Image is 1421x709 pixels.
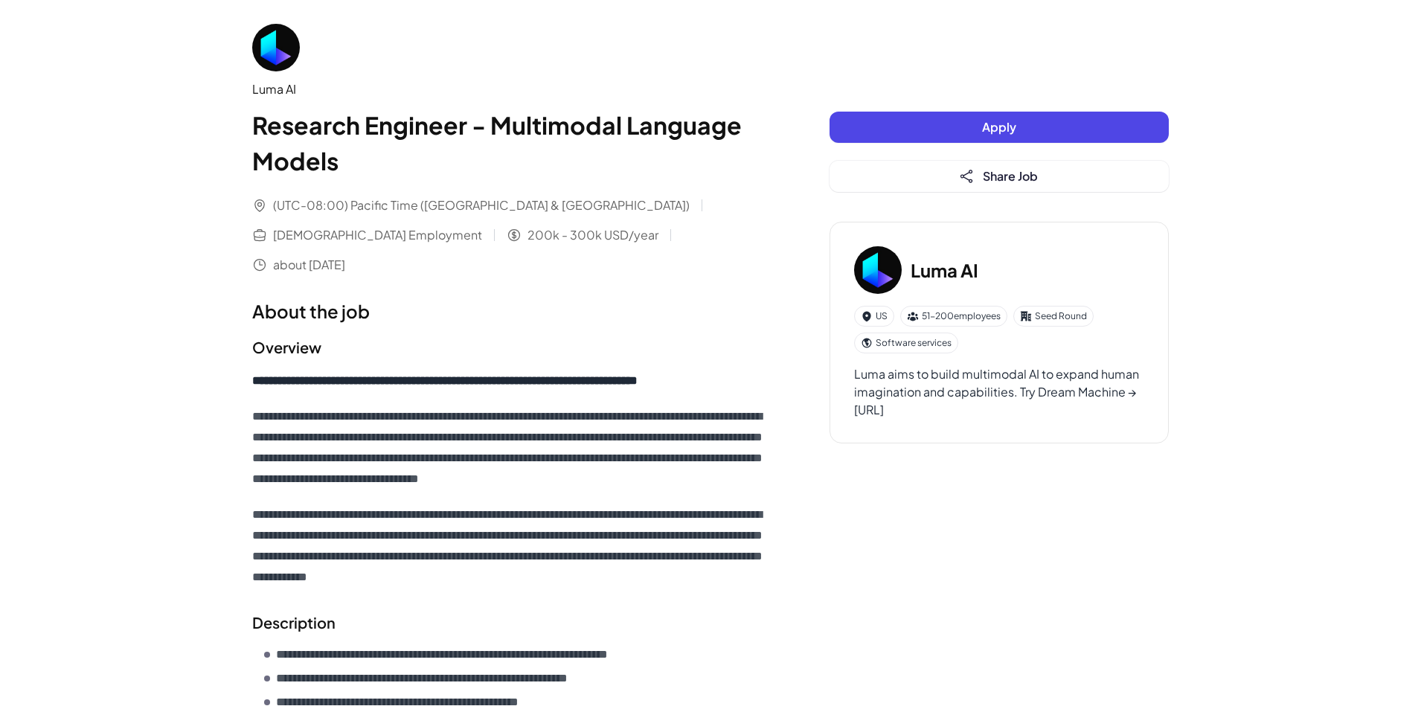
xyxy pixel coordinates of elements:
[982,119,1016,135] span: Apply
[252,336,770,359] h2: Overview
[1013,306,1094,327] div: Seed Round
[273,256,345,274] span: about [DATE]
[252,24,300,71] img: Lu
[983,168,1038,184] span: Share Job
[527,226,658,244] span: 200k - 300k USD/year
[252,80,770,98] div: Luma AI
[854,246,902,294] img: Lu
[911,257,978,283] h3: Luma AI
[854,306,894,327] div: US
[273,196,690,214] span: (UTC-08:00) Pacific Time ([GEOGRAPHIC_DATA] & [GEOGRAPHIC_DATA])
[830,161,1169,192] button: Share Job
[854,333,958,353] div: Software services
[252,107,770,179] h1: Research Engineer - Multimodal Language Models
[854,365,1144,419] div: Luma aims to build multimodal AI to expand human imagination and capabilities. Try Dream Machine ...
[273,226,482,244] span: [DEMOGRAPHIC_DATA] Employment
[900,306,1007,327] div: 51-200 employees
[252,298,770,324] h1: About the job
[830,112,1169,143] button: Apply
[252,612,770,634] h2: Description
